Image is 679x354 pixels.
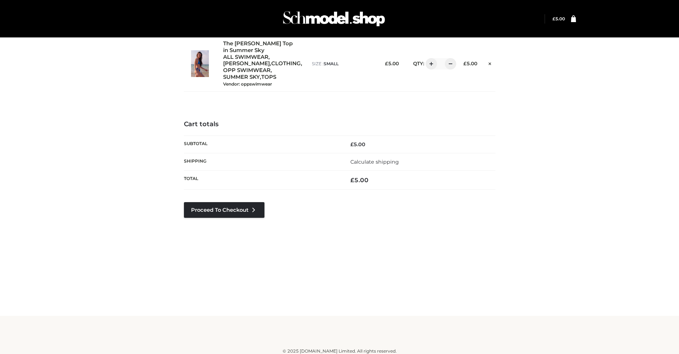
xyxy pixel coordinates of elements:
bdi: 5.00 [350,141,365,148]
bdi: 5.00 [552,16,565,21]
h4: Cart totals [184,120,495,128]
a: Calculate shipping [350,159,399,165]
div: , , , , , [223,40,305,87]
a: The [PERSON_NAME] Top in Summer Sky [223,40,297,54]
span: £ [463,61,467,66]
span: £ [385,61,388,66]
bdi: 5.00 [385,61,399,66]
span: £ [350,176,354,184]
p: size : [312,61,373,67]
span: £ [552,16,555,21]
img: Schmodel Admin 964 [281,5,387,33]
th: Subtotal [184,135,340,153]
small: Vendor: oppswimwear [223,81,272,87]
th: Total [184,171,340,190]
a: TOPS [261,74,276,81]
a: CLOTHING [271,60,301,67]
a: Proceed to Checkout [184,202,264,218]
span: £ [350,141,354,148]
th: Shipping [184,153,340,171]
a: Remove this item [484,58,495,67]
a: [PERSON_NAME] [223,60,270,67]
a: ALL SWIMWEAR [223,54,268,61]
span: SMALL [324,61,339,66]
div: QTY: [406,58,451,70]
bdi: 5.00 [463,61,477,66]
a: £5.00 [552,16,565,21]
bdi: 5.00 [350,176,369,184]
a: OPP SWIMWEAR [223,67,271,74]
a: SUMMER SKY [223,74,260,81]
